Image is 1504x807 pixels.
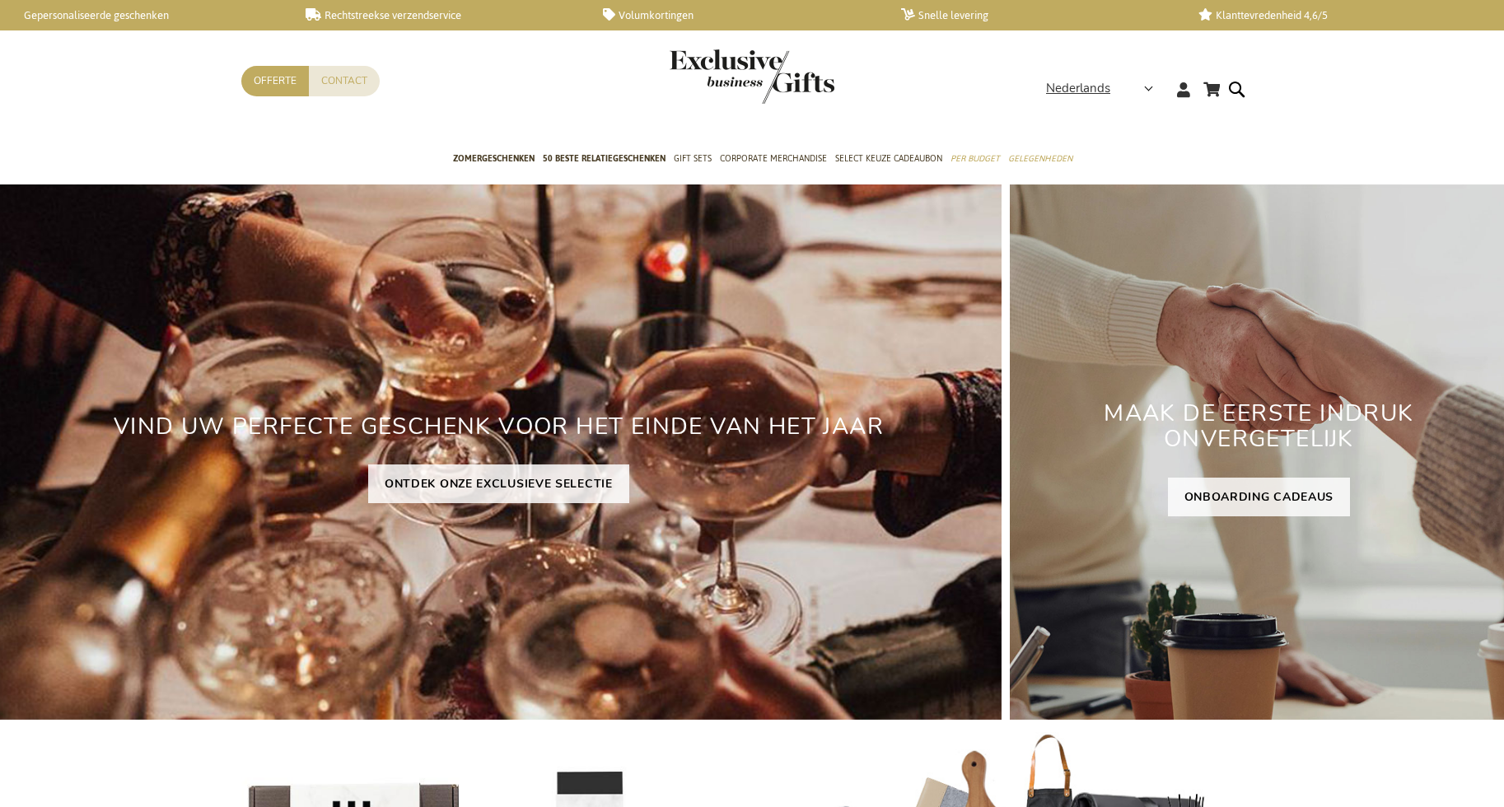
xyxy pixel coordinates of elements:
a: Gepersonaliseerde geschenken [8,8,279,22]
a: Corporate Merchandise [720,139,827,180]
a: Volumkortingen [603,8,874,22]
a: ONBOARDING CADEAUS [1168,478,1351,516]
span: Gift Sets [674,150,712,167]
a: Rechtstreekse verzendservice [306,8,577,22]
span: Select Keuze Cadeaubon [835,150,942,167]
a: 50 beste relatiegeschenken [543,139,666,180]
a: store logo [670,49,752,104]
span: Zomergeschenken [453,150,535,167]
a: Zomergeschenken [453,139,535,180]
span: Corporate Merchandise [720,150,827,167]
img: Exclusive Business gifts logo [670,49,834,104]
a: Klanttevredenheid 4,6/5 [1198,8,1469,22]
a: Gelegenheden [1008,139,1072,180]
a: Select Keuze Cadeaubon [835,139,942,180]
span: 50 beste relatiegeschenken [543,150,666,167]
a: Contact [309,66,380,96]
span: Nederlands [1046,79,1110,98]
a: ONTDEK ONZE EXCLUSIEVE SELECTIE [368,464,629,503]
a: Per Budget [951,139,1000,180]
a: Snelle levering [901,8,1172,22]
span: Per Budget [951,150,1000,167]
a: Offerte [241,66,309,96]
a: Gift Sets [674,139,712,180]
span: Gelegenheden [1008,150,1072,167]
